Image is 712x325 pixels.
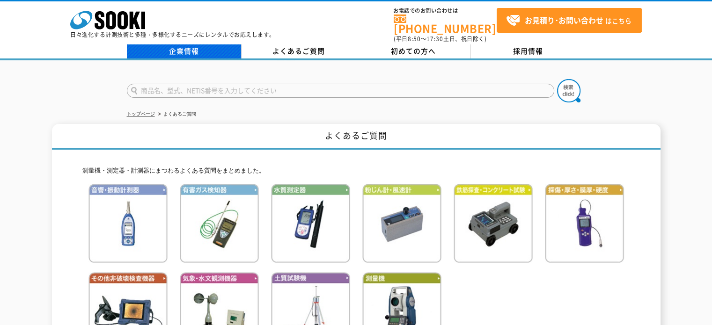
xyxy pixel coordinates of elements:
[356,44,471,58] a: 初めての方へ
[497,8,642,33] a: お見積り･お問い合わせはこちら
[82,166,630,176] p: 測量機・測定器・計測器にまつわるよくある質問をまとめました。
[454,184,533,263] img: 鉄筋検査・コンクリート試験
[242,44,356,58] a: よくあるご質問
[127,44,242,58] a: 企業情報
[394,35,486,43] span: (平日 ～ 土日、祝日除く)
[156,109,196,119] li: よくあるご質問
[408,35,421,43] span: 8:50
[88,184,168,263] img: 音響・振動計測器
[525,14,603,26] strong: お見積り･お問い合わせ
[362,184,441,263] img: 粉じん計・風速計
[394,14,497,34] a: [PHONE_NUMBER]
[127,111,155,116] a: トップページ
[52,124,661,150] h1: よくあるご質問
[471,44,586,58] a: 採用情報
[271,184,350,263] img: 水質測定器
[545,184,624,263] img: 探傷・厚さ・膜厚・硬度
[180,184,259,263] img: 有害ガス検知器
[557,79,580,102] img: btn_search.png
[127,84,554,98] input: 商品名、型式、NETIS番号を入力してください
[394,8,497,14] span: お電話でのお問い合わせは
[391,46,436,56] span: 初めての方へ
[70,32,275,37] p: 日々進化する計測技術と多種・多様化するニーズにレンタルでお応えします。
[506,14,631,28] span: はこちら
[426,35,443,43] span: 17:30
